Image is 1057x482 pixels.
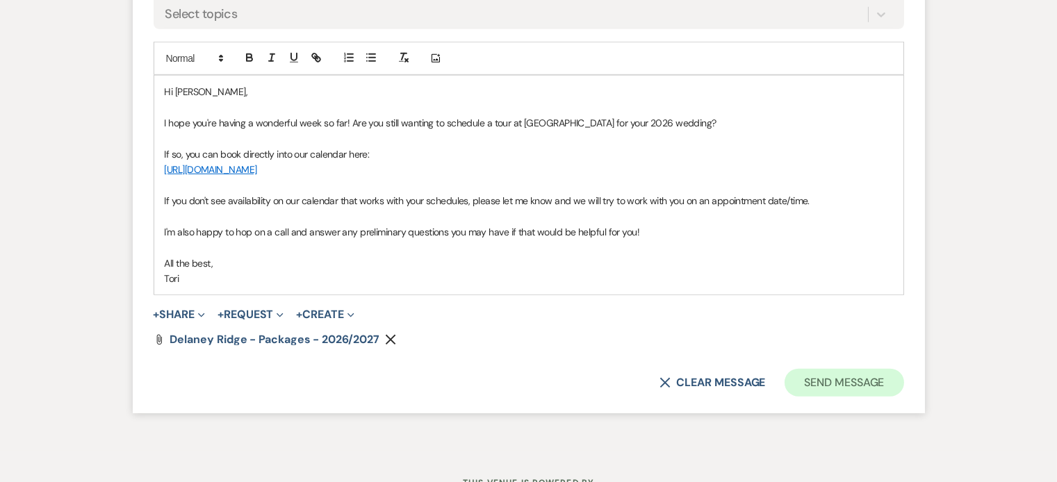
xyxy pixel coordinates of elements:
button: Create [296,309,354,320]
a: Delaney Ridge - Packages - 2026/2027 [170,334,379,345]
p: All the best, [165,256,893,271]
p: Hi [PERSON_NAME], [165,84,893,99]
button: Request [218,309,284,320]
span: + [154,309,160,320]
button: Clear message [659,377,765,388]
p: I hope you're having a wonderful week so far! Are you still wanting to schedule a tour at [GEOGRA... [165,115,893,131]
button: Send Message [785,369,903,397]
a: [URL][DOMAIN_NAME] [165,163,257,176]
span: + [296,309,302,320]
p: I'm also happy to hop on a call and answer any preliminary questions you may have if that would b... [165,224,893,240]
div: Select topics [165,6,238,24]
p: Tori [165,271,893,286]
button: Share [154,309,206,320]
p: If you don't see availability on our calendar that works with your schedules, please let me know ... [165,193,893,208]
p: If so, you can book directly into our calendar here: [165,147,893,162]
span: + [218,309,224,320]
span: Delaney Ridge - Packages - 2026/2027 [170,332,379,347]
